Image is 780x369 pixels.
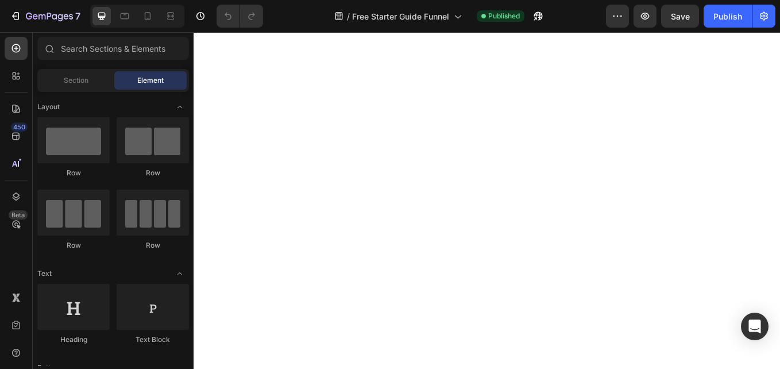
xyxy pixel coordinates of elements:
[37,240,110,251] div: Row
[741,313,769,340] div: Open Intercom Messenger
[117,168,189,178] div: Row
[671,11,690,21] span: Save
[171,98,189,116] span: Toggle open
[117,335,189,345] div: Text Block
[11,122,28,132] div: 450
[75,9,80,23] p: 7
[661,5,699,28] button: Save
[64,75,88,86] span: Section
[171,264,189,283] span: Toggle open
[217,5,263,28] div: Undo/Redo
[704,5,752,28] button: Publish
[194,32,780,369] iframe: Design area
[352,10,449,22] span: Free Starter Guide Funnel
[37,268,52,279] span: Text
[137,75,164,86] span: Element
[117,240,189,251] div: Row
[37,37,189,60] input: Search Sections & Elements
[713,10,742,22] div: Publish
[37,168,110,178] div: Row
[5,5,86,28] button: 7
[9,210,28,220] div: Beta
[37,335,110,345] div: Heading
[488,11,520,21] span: Published
[37,102,60,112] span: Layout
[347,10,350,22] span: /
